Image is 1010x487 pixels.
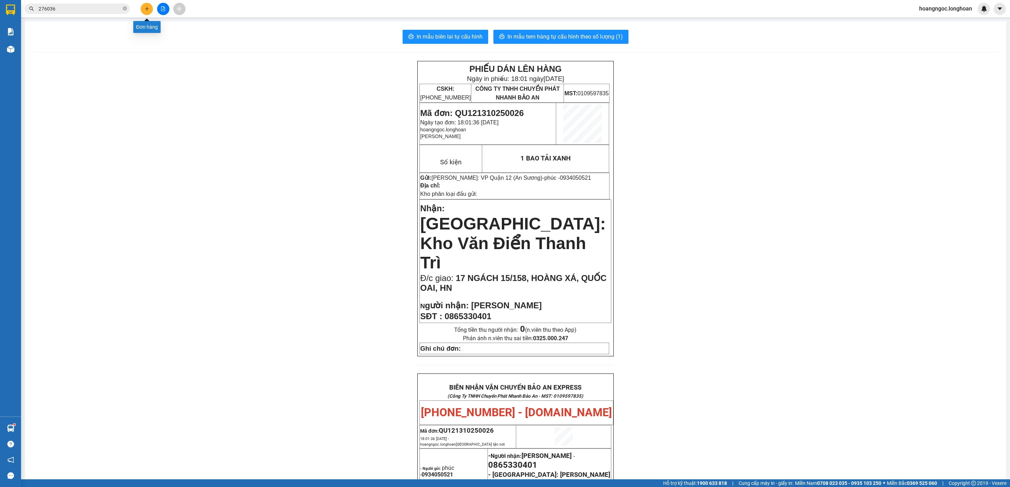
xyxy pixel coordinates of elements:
[488,452,572,460] strong: -
[981,6,987,12] img: icon-new-feature
[6,5,15,15] img: logo-vxr
[7,28,14,35] img: solution-icon
[177,6,182,11] span: aim
[914,4,978,13] span: hoangngoc.longhoan
[520,155,571,162] span: 1 BAO TẢI XANH
[469,64,561,74] strong: PHIẾU DÁN LÊN HÀNG
[942,479,943,487] span: |
[420,204,445,213] span: Nhận:
[432,175,543,181] span: [PERSON_NAME]: VP Quận 12 (An Sương)
[420,302,469,310] strong: N
[144,6,149,11] span: plus
[420,214,606,272] span: [GEOGRAPHIC_DATA]: Kho Văn Điển Thanh Trì
[907,480,937,486] strong: 0369 525 060
[420,273,606,293] span: 17 NGÁCH 15/158, HOÀNG XÁ, QUỐC OAI, HN
[13,424,15,426] sup: 1
[544,175,591,181] span: phúc -
[887,479,937,487] span: Miền Bắc
[456,442,505,447] span: [GEOGRAPHIC_DATA] tận nơi
[420,86,471,101] span: [PHONE_NUMBER]
[420,345,461,352] strong: Ghi chú đơn:
[533,335,568,342] strong: 0325.000.247
[795,479,881,487] span: Miền Nam
[7,425,14,432] img: warehouse-icon
[141,3,153,15] button: plus
[420,183,440,188] strong: Địa chỉ:
[420,466,441,471] strong: - Người gửi:
[564,90,577,96] strong: MST:
[29,6,34,11] span: search
[3,42,106,52] span: Mã đơn: QU121310250026
[7,46,14,53] img: warehouse-icon
[447,393,583,399] strong: (Công Ty TNHH Chuyển Phát Nhanh Bảo An - MST: 0109597835)
[491,453,572,459] span: Người nhận:
[420,273,456,283] span: Đ/c giao:
[520,327,577,333] span: (n.viên thu theo App)
[408,34,414,40] span: printer
[454,327,577,333] span: Tổng tiền thu người nhận:
[445,311,491,321] span: 0865330401
[437,86,454,92] strong: CSKH:
[123,6,127,12] span: close-circle
[732,479,733,487] span: |
[425,301,469,310] span: gười nhận:
[520,324,525,334] strong: 0
[521,452,572,460] span: [PERSON_NAME]
[49,3,142,13] strong: PHIẾU DÁN LÊN HÀNG
[463,335,568,342] span: Phản ánh n.viên thu sai tiền:
[47,14,144,21] span: Ngày in phiếu: 18:01 ngày
[420,311,442,321] strong: SĐT :
[403,30,488,44] button: printerIn mẫu biên lai tự cấu hình
[55,24,140,36] span: CÔNG TY TNHH CHUYỂN PHÁT NHANH BẢO AN
[499,34,505,40] span: printer
[997,6,1003,12] span: caret-down
[971,481,976,486] span: copyright
[420,133,460,139] span: [PERSON_NAME]
[697,480,727,486] strong: 1900 633 818
[560,175,591,181] span: 0934050521
[123,6,127,11] span: close-circle
[157,3,169,15] button: file-add
[543,175,591,181] span: -
[19,24,37,30] strong: CSKH:
[420,465,454,478] span: phúc -
[564,90,608,96] span: 0109597835
[817,480,881,486] strong: 0708 023 035 - 0935 103 250
[420,428,494,434] span: Mã đơn:
[420,442,505,447] span: hoangngoc.longhoan
[994,3,1006,15] button: caret-down
[420,191,477,197] span: Kho phân loại đầu gửi:
[420,175,431,181] strong: Gửi:
[3,24,53,36] span: [PHONE_NUMBER]
[7,457,14,463] span: notification
[417,32,483,41] span: In mẫu biên lai tự cấu hình
[739,479,793,487] span: Cung cấp máy in - giấy in:
[488,471,610,486] span: - [GEOGRAPHIC_DATA]: [PERSON_NAME] Trì:
[39,5,121,13] input: Tìm tên, số ĐT hoặc mã đơn
[420,437,505,447] span: 18:01:36 [DATE] -
[439,427,494,434] span: QU121310250026
[449,384,581,391] strong: BIÊN NHẬN VẬN CHUYỂN BẢO AN EXPRESS
[663,479,727,487] span: Hỗ trợ kỹ thuật:
[475,86,560,101] span: CÔNG TY TNHH CHUYỂN PHÁT NHANH BẢO AN
[161,6,166,11] span: file-add
[7,472,14,479] span: message
[544,75,564,82] span: [DATE]
[420,127,466,132] span: hoangngoc.longhoan
[440,158,462,166] span: Số kiện
[173,3,186,15] button: aim
[7,441,14,447] span: question-circle
[421,406,612,419] span: [PHONE_NUMBER] - [DOMAIN_NAME]
[572,453,575,459] span: -
[420,108,524,118] span: Mã đơn: QU121310250026
[422,471,453,478] span: 0934050521
[488,460,537,470] span: 0865330401
[493,30,628,44] button: printerIn mẫu tem hàng tự cấu hình theo số lượng (1)
[420,119,498,125] span: Ngày tạo đơn: 18:01:36 [DATE]
[471,301,541,310] span: [PERSON_NAME]
[507,32,623,41] span: In mẫu tem hàng tự cấu hình theo số lượng (1)
[467,75,564,82] span: Ngày in phiếu: 18:01 ngày
[883,482,885,485] span: ⚪️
